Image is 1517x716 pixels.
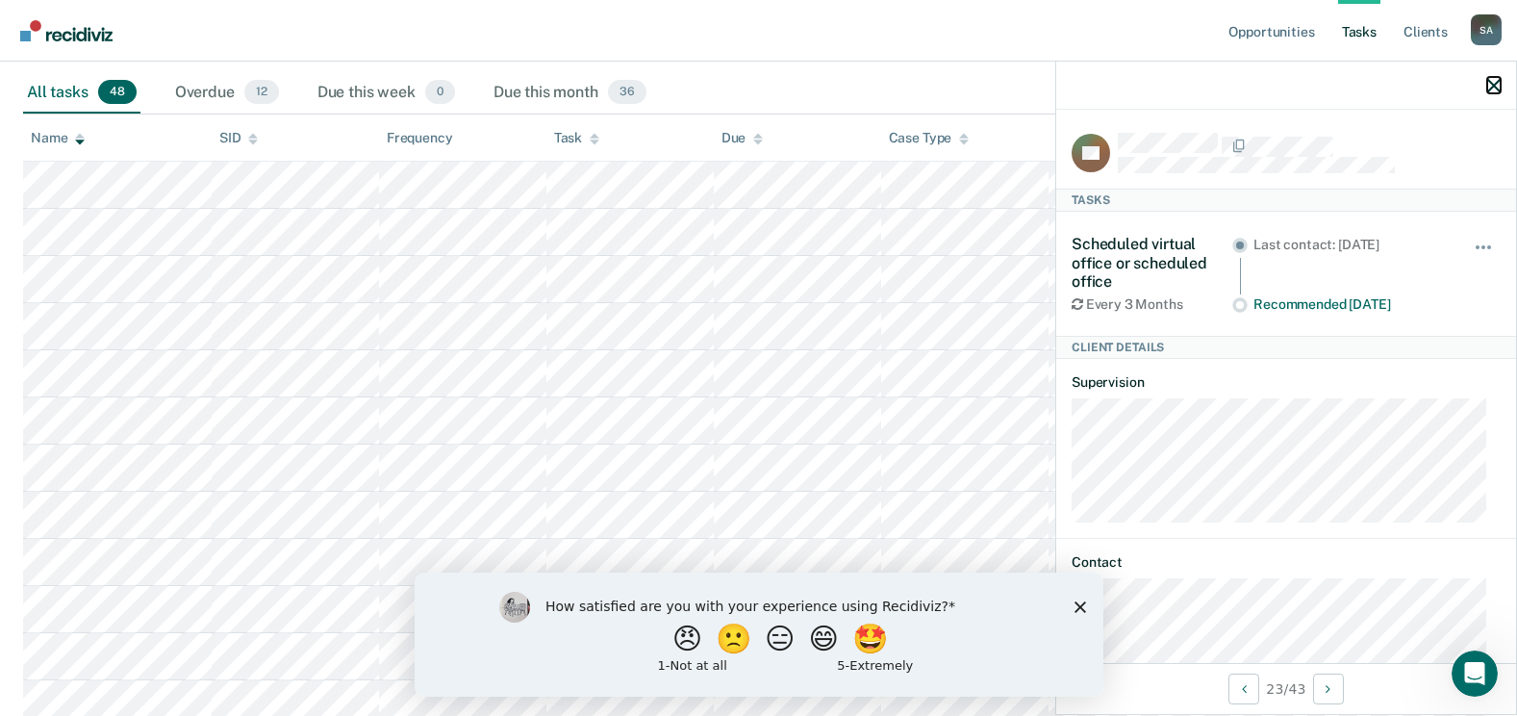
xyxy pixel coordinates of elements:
dt: Contact [1072,554,1501,571]
div: Overdue [171,72,283,115]
div: All tasks [23,72,140,115]
img: Recidiviz [20,20,113,41]
div: Client Details [1056,336,1516,359]
div: Every 3 Months [1072,296,1232,313]
div: SID [219,130,259,146]
span: 12 [244,80,279,105]
div: 23 / 43 [1056,663,1516,714]
span: 0 [425,80,455,105]
dt: Supervision [1072,374,1501,391]
div: Due this month [490,72,650,115]
span: 36 [608,80,646,105]
div: Name [31,130,85,146]
div: Frequency [387,130,453,146]
div: Last contact: [DATE] [1253,237,1447,253]
div: Scheduled virtual office or scheduled office [1072,235,1232,291]
iframe: Survey by Kim from Recidiviz [415,573,1103,697]
div: Case Type [889,130,970,146]
div: Due this week [314,72,459,115]
div: S A [1471,14,1502,45]
button: Next Client [1313,674,1344,704]
div: Due [721,130,764,146]
button: Previous Client [1228,674,1259,704]
div: Recommended [DATE] [1253,296,1447,313]
button: Profile dropdown button [1471,14,1502,45]
div: Tasks [1056,189,1516,212]
iframe: Intercom live chat [1452,651,1498,697]
span: 48 [98,80,137,105]
div: Task [554,130,599,146]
